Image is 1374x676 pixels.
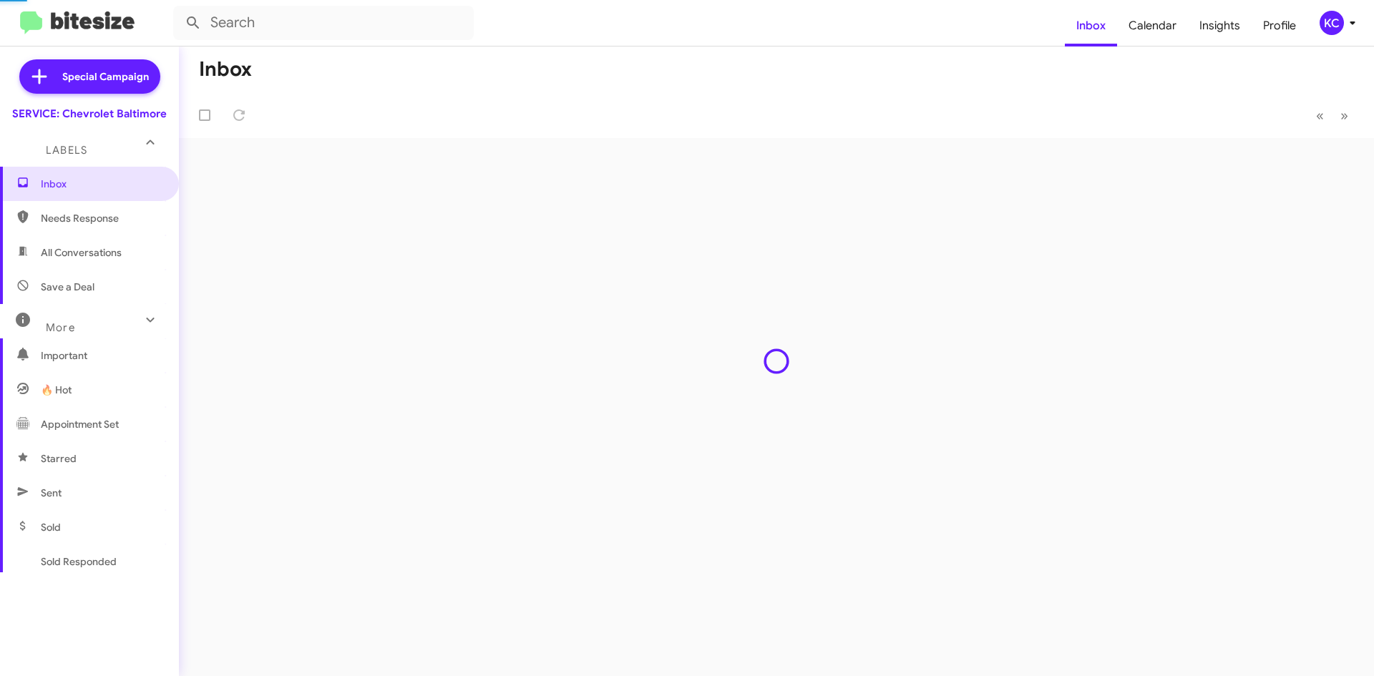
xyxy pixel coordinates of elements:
[1308,101,1357,130] nav: Page navigation example
[1307,101,1332,130] button: Previous
[41,280,94,294] span: Save a Deal
[1307,11,1358,35] button: KC
[1252,5,1307,46] a: Profile
[1320,11,1344,35] div: KC
[46,321,75,334] span: More
[46,144,87,157] span: Labels
[41,520,61,534] span: Sold
[12,107,167,121] div: SERVICE: Chevrolet Baltimore
[19,59,160,94] a: Special Campaign
[41,417,119,431] span: Appointment Set
[1065,5,1117,46] a: Inbox
[1188,5,1252,46] a: Insights
[1332,101,1357,130] button: Next
[41,348,162,363] span: Important
[41,245,122,260] span: All Conversations
[41,383,72,397] span: 🔥 Hot
[41,486,62,500] span: Sent
[41,177,162,191] span: Inbox
[41,211,162,225] span: Needs Response
[41,554,117,569] span: Sold Responded
[1340,107,1348,124] span: »
[1117,5,1188,46] a: Calendar
[41,451,77,466] span: Starred
[1316,107,1324,124] span: «
[62,69,149,84] span: Special Campaign
[173,6,474,40] input: Search
[199,58,252,81] h1: Inbox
